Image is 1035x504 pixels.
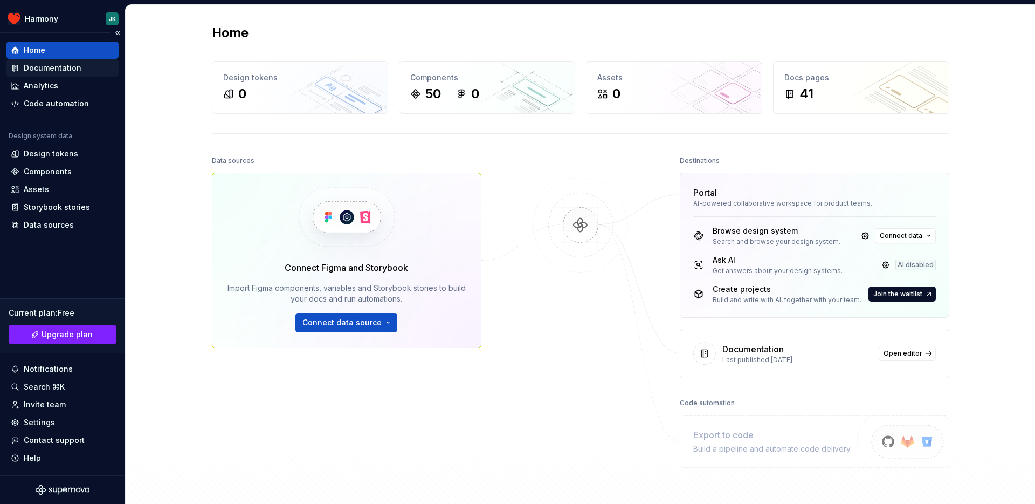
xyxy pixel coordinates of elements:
[25,13,58,24] div: Harmony
[24,45,45,56] div: Home
[799,85,813,103] div: 41
[6,378,119,396] button: Search ⌘K
[713,255,843,265] div: Ask AI
[425,85,441,103] div: 50
[42,329,93,340] span: Upgrade plan
[6,396,119,413] a: Invite team
[6,95,119,112] a: Code automation
[110,25,125,40] button: Collapse sidebar
[6,360,119,378] button: Notifications
[6,163,119,180] a: Components
[713,296,861,304] div: Build and write with AI, together with your team.
[223,72,377,83] div: Design tokens
[597,72,751,83] div: Assets
[212,24,249,42] h2: Home
[24,166,72,177] div: Components
[880,231,922,240] span: Connect data
[693,186,717,199] div: Portal
[680,153,720,168] div: Destinations
[471,85,479,103] div: 0
[24,63,81,73] div: Documentation
[24,98,89,109] div: Code automation
[410,72,564,83] div: Components
[212,61,388,114] a: Design tokens0
[9,325,116,344] button: Upgrade plan
[9,308,116,318] div: Current plan : Free
[868,287,936,302] button: Join the waitlist
[9,132,72,140] div: Design system data
[238,85,246,103] div: 0
[784,72,938,83] div: Docs pages
[879,346,936,361] a: Open editor
[693,199,936,208] div: AI-powered collaborative workspace for product teams.
[586,61,762,114] a: Assets0
[302,317,382,328] span: Connect data source
[773,61,949,114] a: Docs pages41
[693,444,852,454] div: Build a pipeline and automate code delivery.
[6,216,119,234] a: Data sources
[24,399,66,410] div: Invite team
[24,453,41,464] div: Help
[722,343,784,356] div: Documentation
[6,42,119,59] a: Home
[6,432,119,449] button: Contact support
[109,15,116,23] div: JK
[24,220,74,230] div: Data sources
[24,417,55,428] div: Settings
[6,77,119,94] a: Analytics
[399,61,575,114] a: Components500
[24,435,85,446] div: Contact support
[227,283,466,304] div: Import Figma components, variables and Storybook stories to build your docs and run automations.
[713,284,861,295] div: Create projects
[295,313,397,332] button: Connect data source
[2,7,123,30] button: HarmonyJK
[8,12,20,25] img: 41dd58b4-cf0d-4748-b605-c484c7e167c9.png
[285,261,408,274] div: Connect Figma and Storybook
[24,80,58,91] div: Analytics
[24,202,90,213] div: Storybook stories
[713,226,840,236] div: Browse design system
[6,414,119,431] a: Settings
[884,349,922,358] span: Open editor
[6,59,119,77] a: Documentation
[612,85,620,103] div: 0
[6,145,119,162] a: Design tokens
[895,260,936,270] div: AI disabled
[875,228,936,243] button: Connect data
[24,364,73,374] div: Notifications
[713,267,843,275] div: Get answers about your design systems.
[24,382,65,392] div: Search ⌘K
[6,199,119,216] a: Storybook stories
[722,356,872,364] div: Last published [DATE]
[680,396,735,411] div: Code automation
[873,290,922,298] span: Join the waitlist
[713,237,840,246] div: Search and browse your design system.
[24,148,78,159] div: Design tokens
[36,485,89,495] svg: Supernova Logo
[693,428,852,441] div: Export to code
[6,181,119,198] a: Assets
[6,449,119,467] button: Help
[212,153,254,168] div: Data sources
[24,184,49,195] div: Assets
